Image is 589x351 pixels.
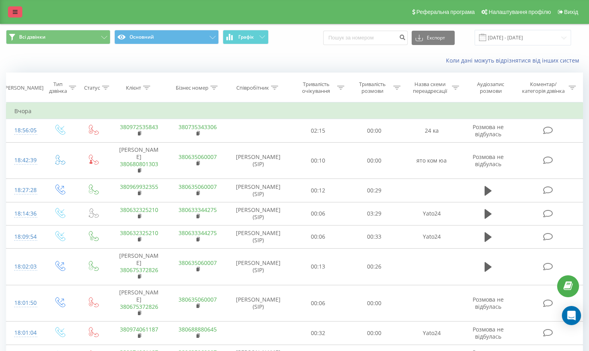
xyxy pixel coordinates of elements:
[473,326,504,340] span: Розмова не відбулась
[14,153,34,168] div: 18:42:39
[179,326,217,333] a: 380688880645
[290,142,346,179] td: 00:10
[346,179,402,202] td: 00:29
[468,81,513,94] div: Аудіозапис розмови
[19,34,45,40] span: Всі дзвінки
[227,225,290,248] td: [PERSON_NAME] (SIP)
[446,57,583,64] a: Коли дані можуть відрізнятися вiд інших систем
[290,285,346,322] td: 00:06
[353,81,391,94] div: Тривалість розмови
[564,9,578,15] span: Вихід
[120,160,158,168] a: 380680801303
[236,84,269,91] div: Співробітник
[402,119,461,142] td: 24 ка
[473,123,504,138] span: Розмова не відбулась
[179,183,217,190] a: 380635060007
[402,225,461,248] td: Yato24
[290,322,346,345] td: 00:32
[412,31,455,45] button: Експорт
[120,303,158,310] a: 380675372826
[110,285,168,322] td: [PERSON_NAME]
[120,266,158,274] a: 380675372826
[346,248,402,285] td: 00:26
[227,248,290,285] td: [PERSON_NAME] (SIP)
[227,179,290,202] td: [PERSON_NAME] (SIP)
[238,34,254,40] span: Графік
[120,229,158,237] a: 380632325210
[346,202,402,225] td: 03:29
[562,306,581,325] div: Open Intercom Messenger
[14,206,34,222] div: 18:14:36
[179,259,217,267] a: 380635060007
[346,285,402,322] td: 00:00
[14,325,34,341] div: 18:01:04
[402,202,461,225] td: Yato24
[120,183,158,190] a: 380969932355
[346,225,402,248] td: 00:33
[179,123,217,131] a: 380735343306
[120,123,158,131] a: 380972535843
[520,81,567,94] div: Коментар/категорія дзвінка
[290,119,346,142] td: 02:15
[110,142,168,179] td: [PERSON_NAME]
[176,84,208,91] div: Бізнес номер
[6,103,583,119] td: Вчора
[3,84,43,91] div: [PERSON_NAME]
[346,142,402,179] td: 00:00
[410,81,450,94] div: Назва схеми переадресації
[290,202,346,225] td: 00:06
[120,206,158,214] a: 380632325210
[290,248,346,285] td: 00:13
[14,182,34,198] div: 18:27:28
[179,153,217,161] a: 380635060007
[346,322,402,345] td: 00:00
[473,296,504,310] span: Розмова не відбулась
[120,326,158,333] a: 380974061187
[126,84,141,91] div: Клієнт
[14,229,34,245] div: 18:09:54
[114,30,219,44] button: Основний
[489,9,551,15] span: Налаштування профілю
[179,206,217,214] a: 380633344275
[227,142,290,179] td: [PERSON_NAME] (SIP)
[227,202,290,225] td: [PERSON_NAME] (SIP)
[223,30,269,44] button: Графік
[84,84,100,91] div: Статус
[6,30,110,44] button: Всі дзвінки
[402,142,461,179] td: ято ком юа
[402,322,461,345] td: Yato24
[110,248,168,285] td: [PERSON_NAME]
[179,296,217,303] a: 380635060007
[14,259,34,275] div: 18:02:03
[179,229,217,237] a: 380633344275
[323,31,408,45] input: Пошук за номером
[14,295,34,311] div: 18:01:50
[49,81,67,94] div: Тип дзвінка
[416,9,475,15] span: Реферальна програма
[290,179,346,202] td: 00:12
[297,81,335,94] div: Тривалість очікування
[14,123,34,138] div: 18:56:05
[227,285,290,322] td: [PERSON_NAME] (SIP)
[346,119,402,142] td: 00:00
[473,153,504,168] span: Розмова не відбулась
[290,225,346,248] td: 00:06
